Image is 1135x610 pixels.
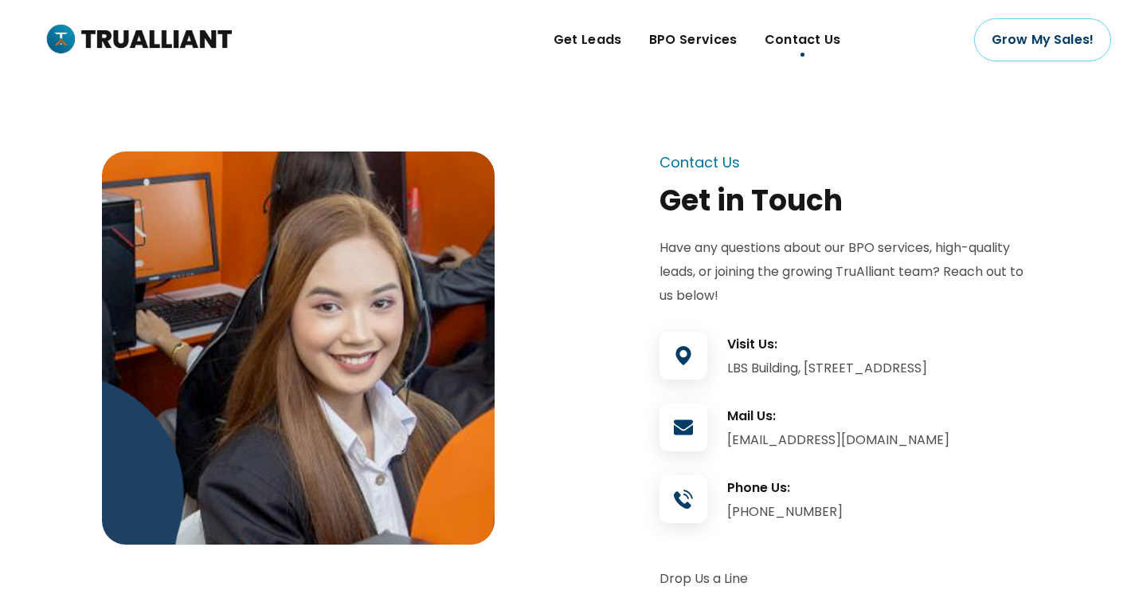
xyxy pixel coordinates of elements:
[974,18,1111,61] a: Grow My Sales!
[727,336,1034,353] h3: Visit Us:
[765,28,841,52] span: Contact Us
[649,28,738,52] span: BPO Services
[659,155,740,171] div: Contact Us
[102,152,495,545] img: img-802
[659,567,1034,591] p: Drop Us a Line
[727,428,1034,452] div: [EMAIL_ADDRESS][DOMAIN_NAME]
[659,182,1034,220] div: Get in Touch
[727,500,1034,524] div: [PHONE_NUMBER]
[727,407,1034,425] h3: Mail Us:
[659,236,1034,308] p: Have any questions about our BPO services, high-quality leads, or joining the growing TruAlliant ...
[727,356,1034,380] div: LBS Building, [STREET_ADDRESS]
[554,28,622,52] span: Get Leads
[727,479,1034,497] h3: Phone Us:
